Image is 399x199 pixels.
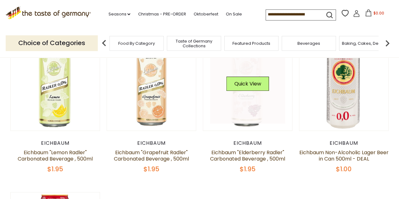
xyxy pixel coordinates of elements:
[226,11,242,18] a: On Sale
[336,165,352,173] span: $1.00
[299,140,389,146] div: Eichbaum
[10,140,100,146] div: Eichbaum
[232,41,270,46] a: Featured Products
[299,42,389,131] img: Eichbaum
[373,10,384,16] span: $0.00
[107,140,197,146] div: Eichbaum
[98,37,110,50] img: previous arrow
[210,149,285,162] a: Eichbaum "Elderberry Radler" Carbonated Beverage , 500ml
[169,39,219,48] a: Taste of Germany Collections
[138,11,186,18] a: Christmas - PRE-ORDER
[342,41,391,46] a: Baking, Cakes, Desserts
[118,41,155,46] a: Food By Category
[203,42,292,131] img: Eichbaum
[297,41,320,46] a: Beverages
[11,42,100,131] img: Eichbaum
[108,11,130,18] a: Seasons
[107,42,196,131] img: Eichbaum
[299,149,389,162] a: Eichbaum Non-Alcoholic Lager Beer in Can 500ml - DEAL
[18,149,93,162] a: Eichbaum "Lemon Radler" Carbonated Beverage , 500ml
[6,35,98,51] p: Choice of Categories
[114,149,189,162] a: Eichbaum "Grapefruit Radler" Carbonated Beverage , 500ml
[240,165,255,173] span: $1.95
[381,37,394,50] img: next arrow
[47,165,63,173] span: $1.95
[193,11,218,18] a: Oktoberfest
[361,9,388,19] button: $0.00
[144,165,159,173] span: $1.95
[203,140,293,146] div: Eichbaum
[226,77,269,91] button: Quick View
